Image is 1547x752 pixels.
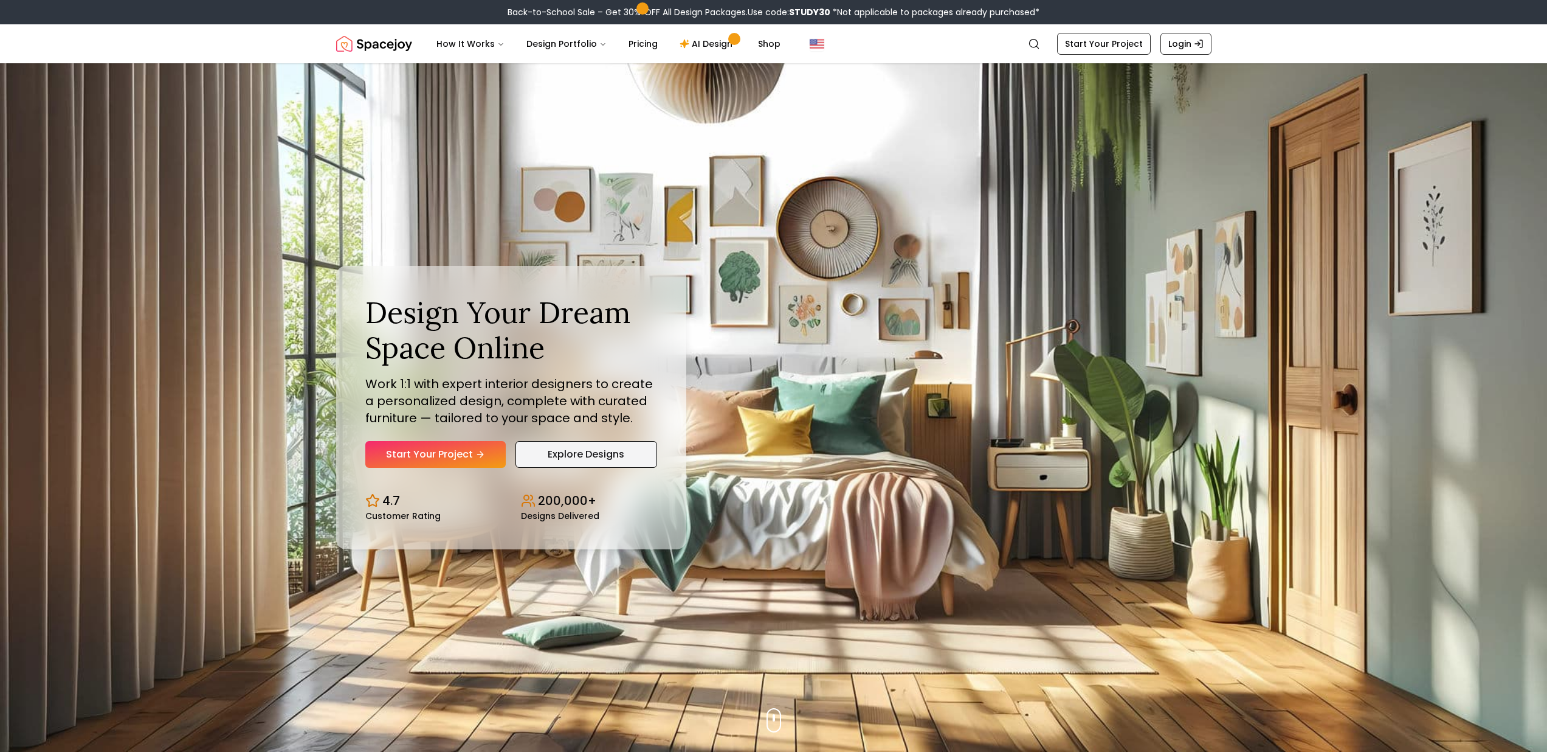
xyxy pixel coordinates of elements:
a: Explore Designs [515,441,657,468]
span: Use code: [748,6,830,18]
a: Pricing [619,32,667,56]
small: Customer Rating [365,512,441,520]
img: Spacejoy Logo [336,32,412,56]
p: 200,000+ [538,492,596,509]
div: Design stats [365,482,657,520]
a: Spacejoy [336,32,412,56]
div: Back-to-School Sale – Get 30% OFF All Design Packages. [508,6,1039,18]
img: United States [810,37,824,51]
a: Start Your Project [1057,33,1151,55]
a: Start Your Project [365,441,506,468]
button: How It Works [427,32,514,56]
small: Designs Delivered [521,512,599,520]
span: *Not applicable to packages already purchased* [830,6,1039,18]
nav: Main [427,32,790,56]
a: AI Design [670,32,746,56]
b: STUDY30 [789,6,830,18]
p: 4.7 [382,492,400,509]
a: Shop [748,32,790,56]
a: Login [1160,33,1211,55]
button: Design Portfolio [517,32,616,56]
nav: Global [336,24,1211,63]
p: Work 1:1 with expert interior designers to create a personalized design, complete with curated fu... [365,375,657,426]
h1: Design Your Dream Space Online [365,295,657,365]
